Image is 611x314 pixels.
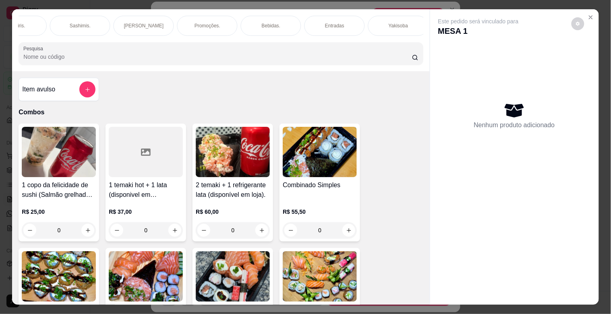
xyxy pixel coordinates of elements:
[572,17,584,30] button: decrease-product-quantity
[110,224,123,237] button: decrease-product-quantity
[22,127,96,177] img: product-image
[109,251,183,302] img: product-image
[124,23,164,29] p: [PERSON_NAME]
[22,85,55,94] h4: Item avulso
[438,17,519,25] p: Este pedido será vinculado para
[109,208,183,216] p: R$ 37,00
[23,224,36,237] button: decrease-product-quantity
[81,224,94,237] button: increase-product-quantity
[438,25,519,37] p: MESA 1
[22,180,96,200] h4: 1 copo da felicidade de sushi (Salmão grelhado) 200ml + 1 lata (disponivel em [GEOGRAPHIC_DATA])
[196,127,270,177] img: product-image
[584,11,597,24] button: Close
[79,81,95,97] button: add-separate-item
[262,23,281,29] p: Bebidas.
[196,251,270,302] img: product-image
[168,224,181,237] button: increase-product-quantity
[70,23,91,29] p: Sashimis.
[22,251,96,302] img: product-image
[22,208,96,216] p: R$ 25,00
[283,180,357,190] h4: Combinado Simples
[283,251,357,302] img: product-image
[474,120,555,130] p: Nenhum produto adicionado
[196,208,270,216] p: R$ 60,00
[325,23,344,29] p: Entradas
[283,127,357,177] img: product-image
[109,180,183,200] h4: 1 temaki hot + 1 lata (disponivel em [GEOGRAPHIC_DATA])
[23,45,46,52] label: Pesquisa
[23,53,412,61] input: Pesquisa
[389,23,408,29] p: Yakisoba
[195,23,220,29] p: Promoções.
[19,107,423,117] p: Combos
[196,180,270,200] h4: 2 temaki + 1 refrigerante lata (disponível em loja).
[283,208,357,216] p: R$ 55,50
